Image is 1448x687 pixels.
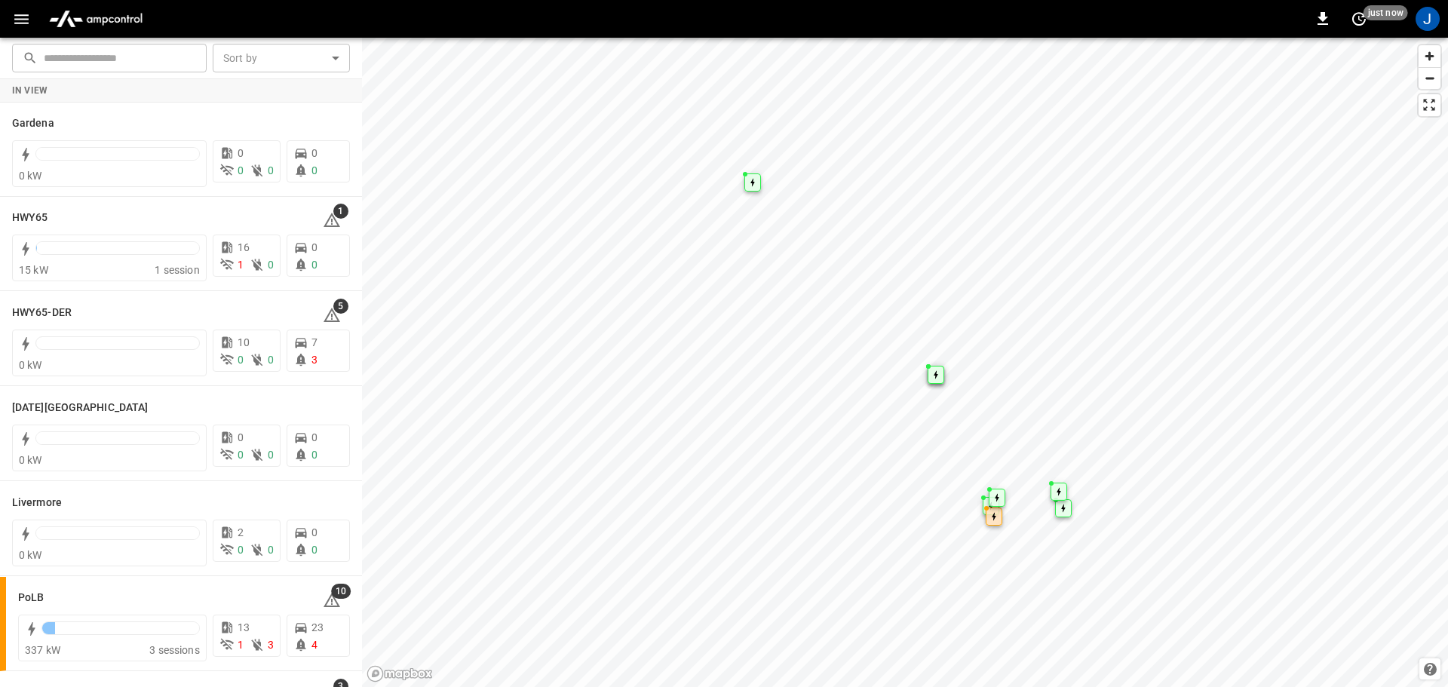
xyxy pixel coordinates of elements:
h6: HWY65 [12,210,48,226]
span: 0 [238,431,244,443]
span: 0 kW [19,359,42,371]
div: Map marker [986,508,1002,526]
span: 15 kW [19,264,48,276]
span: 0 [238,544,244,556]
span: 3 sessions [149,644,200,656]
div: Map marker [989,489,1005,507]
span: 1 [238,639,244,651]
span: 337 kW [25,644,60,656]
span: 5 [333,299,348,314]
span: 0 [238,449,244,461]
span: 3 [268,639,274,651]
div: Map marker [744,173,761,192]
h6: PoLB [18,590,44,606]
span: 0 kW [19,549,42,561]
h6: Gardena [12,115,54,132]
span: 10 [238,336,250,348]
span: 0 [311,164,318,176]
span: 0 [268,544,274,556]
span: 0 kW [19,454,42,466]
span: 0 [268,449,274,461]
span: 0 [238,354,244,366]
h6: Karma Center [12,400,148,416]
span: 0 [311,449,318,461]
div: Map marker [983,497,999,515]
span: 0 [311,241,318,253]
span: 0 [311,147,318,159]
span: 10 [331,584,351,599]
canvas: Map [362,38,1448,687]
span: 0 [238,147,244,159]
strong: In View [12,85,48,96]
button: Zoom out [1419,67,1440,89]
span: 0 [311,526,318,538]
span: 0 [311,544,318,556]
h6: HWY65-DER [12,305,72,321]
span: 0 [311,259,318,271]
span: 2 [238,526,244,538]
span: 1 [238,259,244,271]
span: Zoom out [1419,68,1440,89]
span: 0 [311,431,318,443]
span: 3 [311,354,318,366]
button: set refresh interval [1347,7,1371,31]
span: 0 [238,164,244,176]
span: 23 [311,621,324,633]
span: 0 kW [19,170,42,182]
img: ampcontrol.io logo [43,5,149,33]
button: Zoom in [1419,45,1440,67]
span: just now [1364,5,1408,20]
span: 0 [268,259,274,271]
span: 0 [268,354,274,366]
a: Mapbox homepage [367,665,433,682]
div: profile-icon [1416,7,1440,31]
span: 0 [268,164,274,176]
span: 16 [238,241,250,253]
div: Map marker [928,366,944,384]
div: Map marker [1051,483,1067,501]
span: 1 session [155,264,199,276]
span: 1 [333,204,348,219]
div: Map marker [1055,499,1072,517]
span: 4 [311,639,318,651]
span: 13 [238,621,250,633]
span: 7 [311,336,318,348]
h6: Livermore [12,495,62,511]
